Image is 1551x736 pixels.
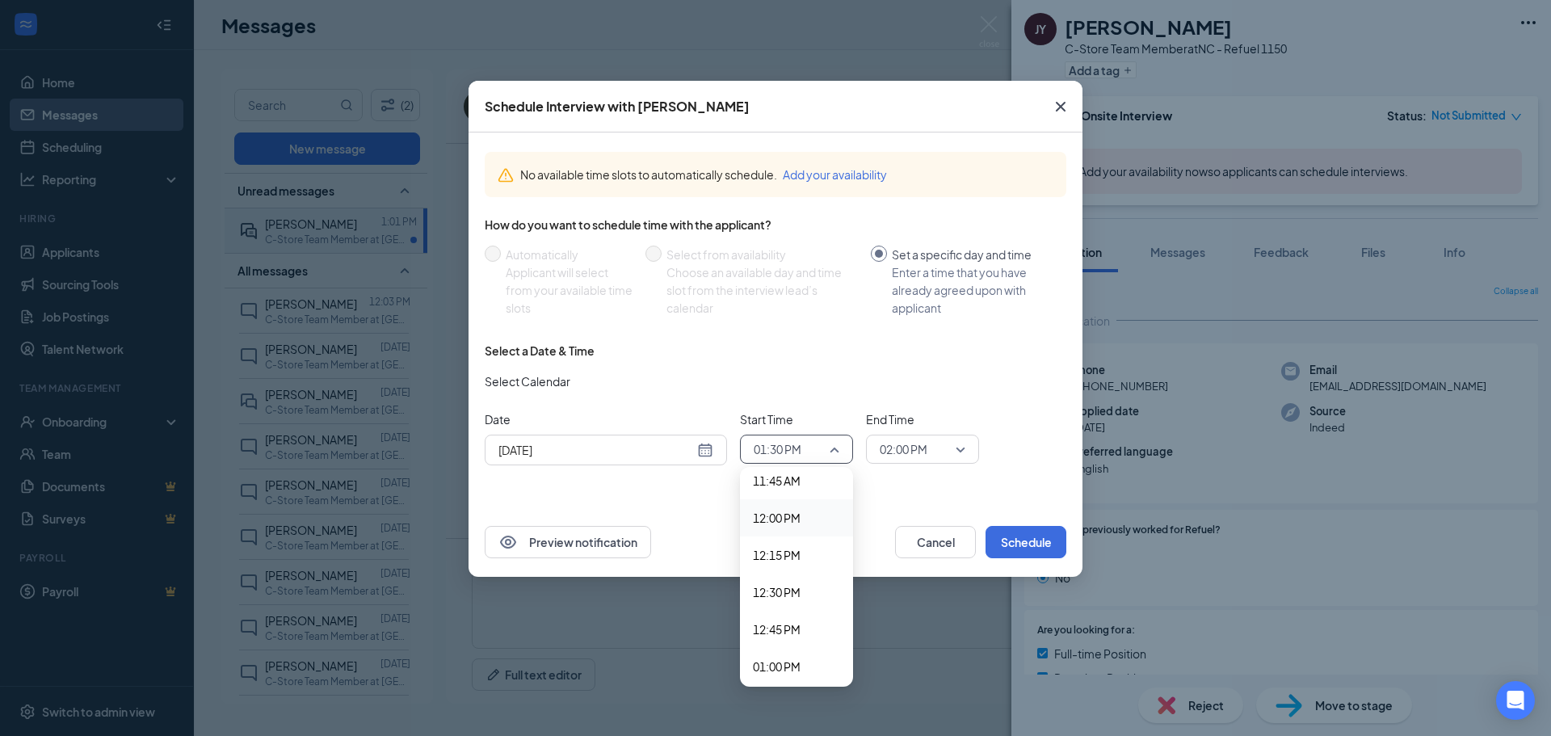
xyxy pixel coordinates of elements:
div: Open Intercom Messenger [1496,681,1535,720]
span: 02:00 PM [880,437,927,461]
span: 11:45 AM [753,472,801,490]
button: Schedule [986,526,1066,558]
span: Select Calendar [485,372,570,390]
span: 12:30 PM [753,583,801,601]
div: Select from availability [666,246,858,263]
span: Date [485,410,727,428]
div: Applicant will select from your available time slots [506,263,633,317]
span: 12:00 PM [753,509,801,527]
div: No available time slots to automatically schedule. [520,166,1053,183]
span: 12:45 PM [753,620,801,638]
div: Automatically [506,246,633,263]
button: EyePreview notification [485,526,651,558]
span: 12:15 PM [753,546,801,564]
button: Cancel [895,526,976,558]
div: How do you want to schedule time with the applicant? [485,217,1066,233]
input: Sep 18, 2025 [498,441,694,459]
div: Enter a time that you have already agreed upon with applicant [892,263,1053,317]
button: Close [1039,81,1082,132]
div: Schedule Interview with [PERSON_NAME] [485,98,750,116]
span: 01:00 PM [753,658,801,675]
div: Choose an available day and time slot from the interview lead’s calendar [666,263,858,317]
div: Select a Date & Time [485,343,595,359]
div: Set a specific day and time [892,246,1053,263]
span: Start Time [740,410,853,428]
svg: Eye [498,532,518,552]
svg: Warning [498,167,514,183]
span: End Time [866,410,979,428]
span: 01:30 PM [754,437,801,461]
button: Add your availability [783,166,887,183]
svg: Cross [1051,97,1070,116]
